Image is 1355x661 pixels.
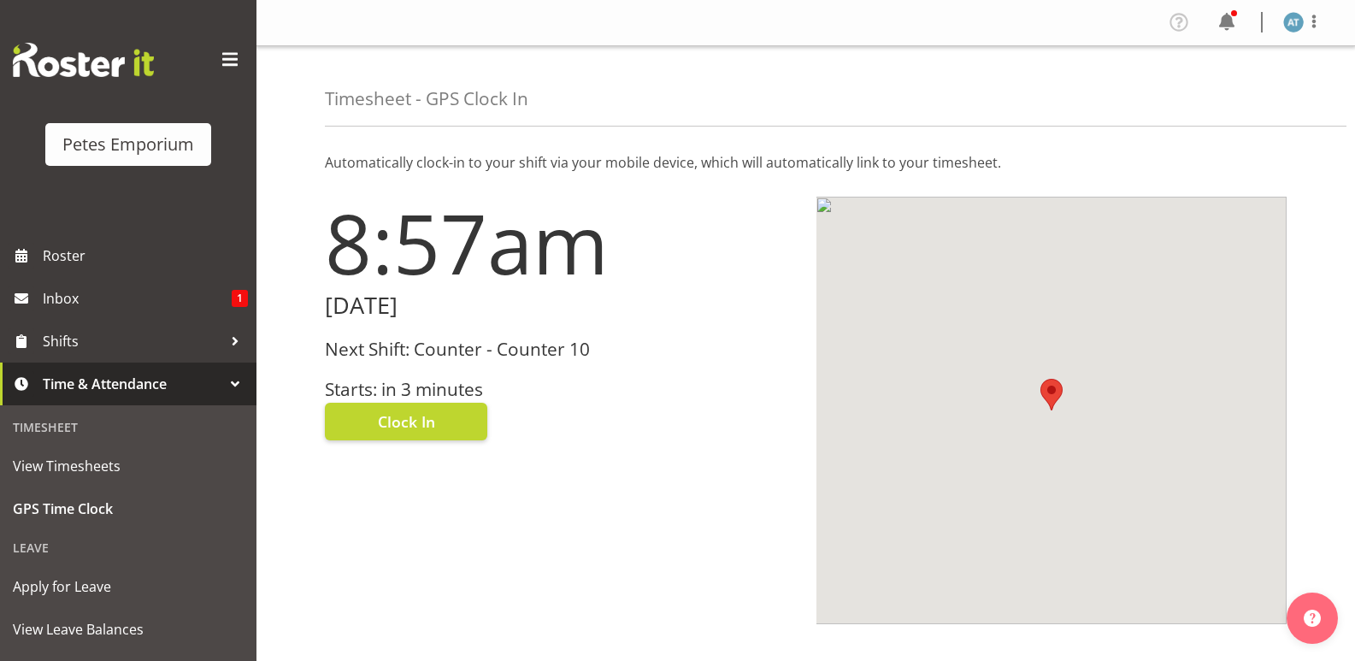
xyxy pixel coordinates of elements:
[4,445,252,487] a: View Timesheets
[43,328,222,354] span: Shifts
[62,132,194,157] div: Petes Emporium
[13,43,154,77] img: Rosterit website logo
[4,487,252,530] a: GPS Time Clock
[325,339,796,359] h3: Next Shift: Counter - Counter 10
[4,530,252,565] div: Leave
[325,403,487,440] button: Clock In
[1304,610,1321,627] img: help-xxl-2.png
[325,292,796,319] h2: [DATE]
[325,380,796,399] h3: Starts: in 3 minutes
[232,290,248,307] span: 1
[13,574,244,599] span: Apply for Leave
[13,496,244,522] span: GPS Time Clock
[4,608,252,651] a: View Leave Balances
[13,617,244,642] span: View Leave Balances
[325,152,1287,173] p: Automatically clock-in to your shift via your mobile device, which will automatically link to you...
[43,243,248,269] span: Roster
[13,453,244,479] span: View Timesheets
[325,197,796,289] h1: 8:57am
[43,371,222,397] span: Time & Attendance
[325,89,528,109] h4: Timesheet - GPS Clock In
[4,410,252,445] div: Timesheet
[378,410,435,433] span: Clock In
[1283,12,1304,32] img: alex-micheal-taniwha5364.jpg
[43,286,232,311] span: Inbox
[4,565,252,608] a: Apply for Leave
